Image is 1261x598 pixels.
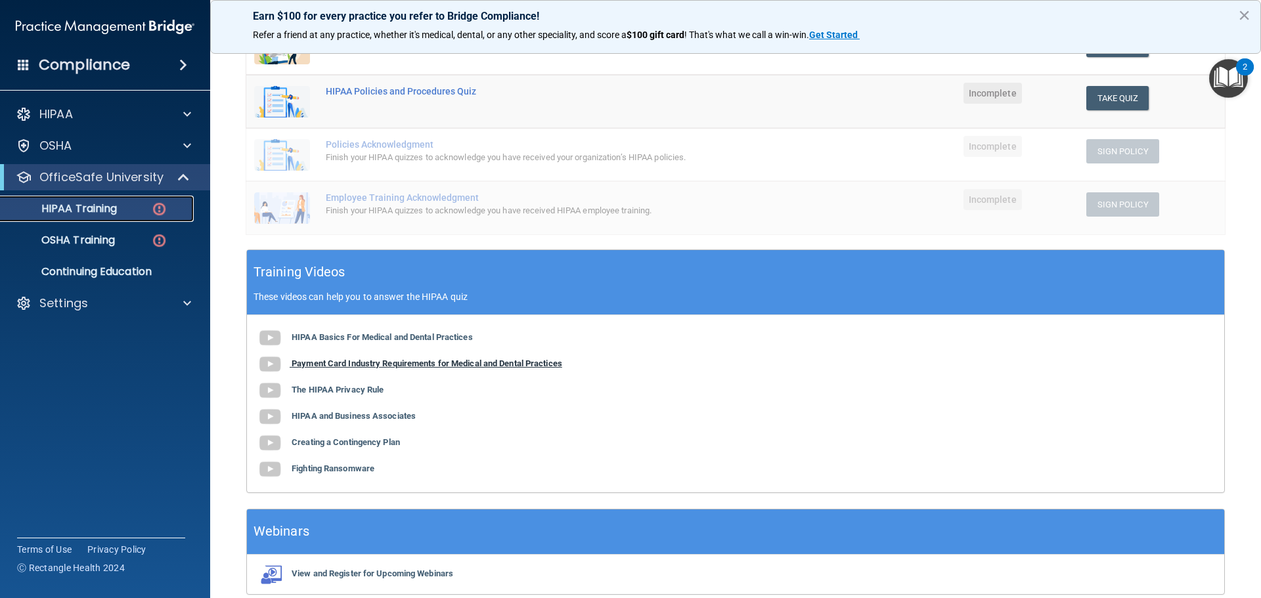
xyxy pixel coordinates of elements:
b: HIPAA and Business Associates [292,411,416,421]
div: HIPAA Policies and Procedures Quiz [326,86,795,96]
b: HIPAA Basics For Medical and Dental Practices [292,332,473,342]
p: OSHA Training [9,234,115,247]
p: OSHA [39,138,72,154]
img: gray_youtube_icon.38fcd6cc.png [257,404,283,430]
span: Incomplete [963,189,1022,210]
p: HIPAA [39,106,73,122]
img: gray_youtube_icon.38fcd6cc.png [257,456,283,482]
button: Close [1238,5,1250,26]
p: HIPAA Training [9,202,117,215]
img: gray_youtube_icon.38fcd6cc.png [257,325,283,351]
p: These videos can help you to answer the HIPAA quiz [254,291,1218,302]
img: danger-circle.6113f641.png [151,201,167,217]
div: Employee Training Acknowledgment [326,192,795,203]
div: 2 [1243,67,1247,84]
p: Earn $100 for every practice you refer to Bridge Compliance! [253,10,1218,22]
div: Finish your HIPAA quizzes to acknowledge you have received HIPAA employee training. [326,203,795,219]
button: Take Quiz [1086,86,1149,110]
b: Fighting Ransomware [292,463,374,473]
button: Sign Policy [1086,139,1159,163]
span: ! That's what we call a win-win. [684,30,809,40]
div: Policies Acknowledgment [326,139,795,150]
b: Payment Card Industry Requirements for Medical and Dental Practices [292,358,562,368]
a: Terms of Use [17,543,72,556]
img: gray_youtube_icon.38fcd6cc.png [257,377,283,404]
img: webinarIcon.c7ebbf15.png [257,565,283,584]
h5: Webinars [254,520,309,543]
img: danger-circle.6113f641.png [151,232,167,249]
span: Refer a friend at any practice, whether it's medical, dental, or any other speciality, and score a [253,30,627,40]
button: Open Resource Center, 2 new notifications [1209,59,1248,98]
span: Ⓒ Rectangle Health 2024 [17,561,125,574]
b: View and Register for Upcoming Webinars [292,568,453,578]
strong: Get Started [809,30,858,40]
a: Privacy Policy [87,543,146,556]
span: Incomplete [963,136,1022,157]
h5: Training Videos [254,261,345,284]
a: HIPAA [16,106,191,122]
p: Settings [39,295,88,311]
img: gray_youtube_icon.38fcd6cc.png [257,351,283,377]
span: Incomplete [963,83,1022,104]
button: Sign Policy [1086,192,1159,217]
img: gray_youtube_icon.38fcd6cc.png [257,430,283,456]
div: Finish your HIPAA quizzes to acknowledge you have received your organization’s HIPAA policies. [326,150,795,165]
a: Settings [16,295,191,311]
b: Creating a Contingency Plan [292,437,400,447]
a: OfficeSafe University [16,169,190,185]
b: The HIPAA Privacy Rule [292,385,384,395]
a: OSHA [16,138,191,154]
a: Get Started [809,30,860,40]
h4: Compliance [39,56,130,74]
p: OfficeSafe University [39,169,164,185]
img: PMB logo [16,14,194,40]
p: Continuing Education [9,265,188,278]
strong: $100 gift card [627,30,684,40]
